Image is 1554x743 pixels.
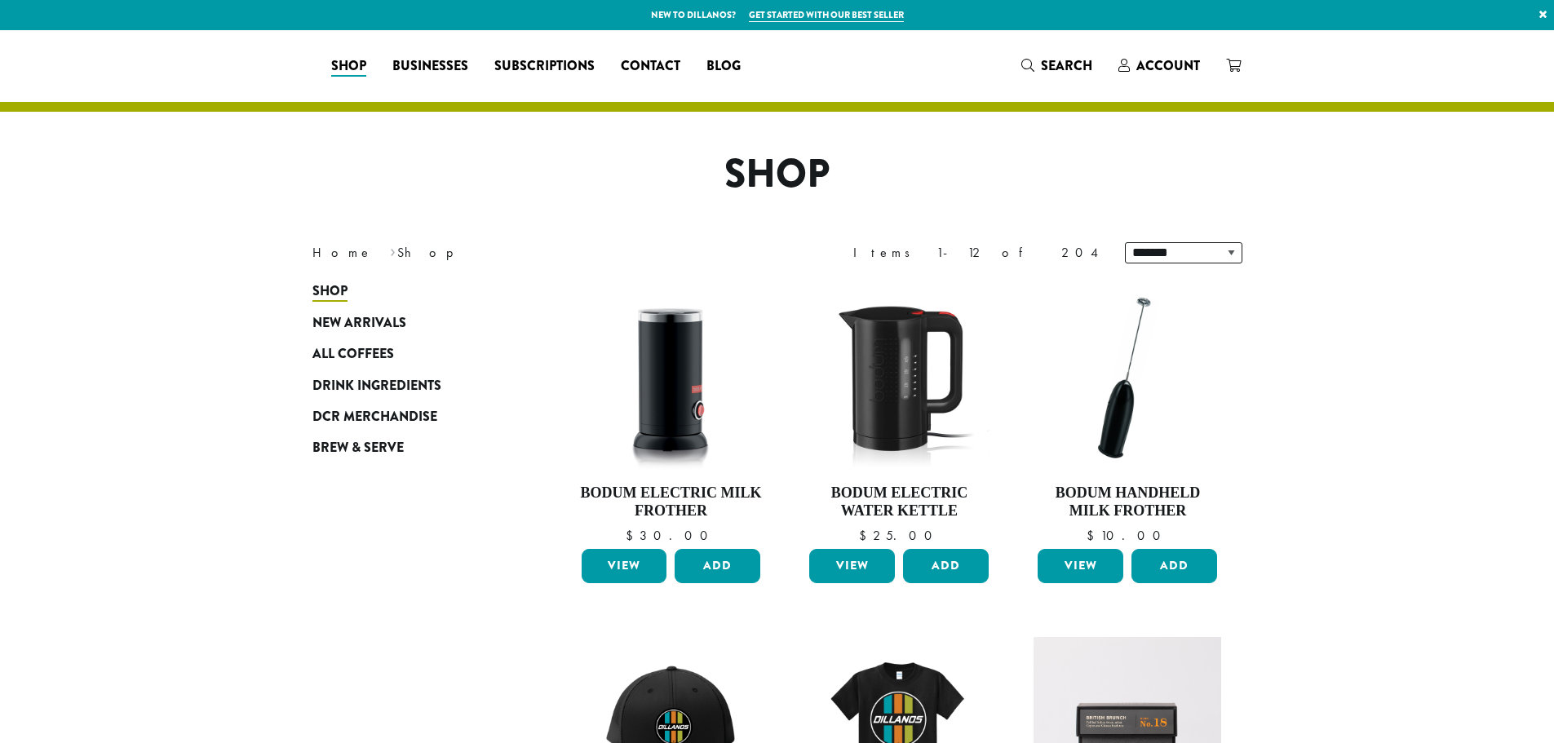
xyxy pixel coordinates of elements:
[749,8,904,22] a: Get started with our best seller
[577,284,764,471] img: DP3954.01-002.png
[312,401,508,432] a: DCR Merchandise
[706,56,741,77] span: Blog
[805,284,993,542] a: Bodum Electric Water Kettle $25.00
[312,344,394,365] span: All Coffees
[318,53,379,79] a: Shop
[1008,52,1105,79] a: Search
[312,407,437,427] span: DCR Merchandise
[392,56,468,77] span: Businesses
[1034,484,1221,520] h4: Bodum Handheld Milk Frother
[312,244,373,261] a: Home
[1038,549,1123,583] a: View
[1034,284,1221,471] img: DP3927.01-002.png
[312,369,508,400] a: Drink Ingredients
[312,313,406,334] span: New Arrivals
[312,438,404,458] span: Brew & Serve
[312,376,441,396] span: Drink Ingredients
[1131,549,1217,583] button: Add
[809,549,895,583] a: View
[578,484,765,520] h4: Bodum Electric Milk Frother
[312,276,508,307] a: Shop
[626,527,640,544] span: $
[675,549,760,583] button: Add
[1034,284,1221,542] a: Bodum Handheld Milk Frother $10.00
[494,56,595,77] span: Subscriptions
[1087,527,1168,544] bdi: 10.00
[1041,56,1092,75] span: Search
[859,527,940,544] bdi: 25.00
[312,307,508,338] a: New Arrivals
[312,338,508,369] a: All Coffees
[805,484,993,520] h4: Bodum Electric Water Kettle
[1136,56,1200,75] span: Account
[390,237,396,263] span: ›
[621,56,680,77] span: Contact
[805,284,993,471] img: DP3955.01.png
[582,549,667,583] a: View
[859,527,873,544] span: $
[853,243,1100,263] div: Items 1-12 of 204
[626,527,715,544] bdi: 30.00
[312,432,508,463] a: Brew & Serve
[300,151,1255,198] h1: Shop
[903,549,989,583] button: Add
[578,284,765,542] a: Bodum Electric Milk Frother $30.00
[312,243,753,263] nav: Breadcrumb
[1087,527,1100,544] span: $
[331,56,366,77] span: Shop
[312,281,348,302] span: Shop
